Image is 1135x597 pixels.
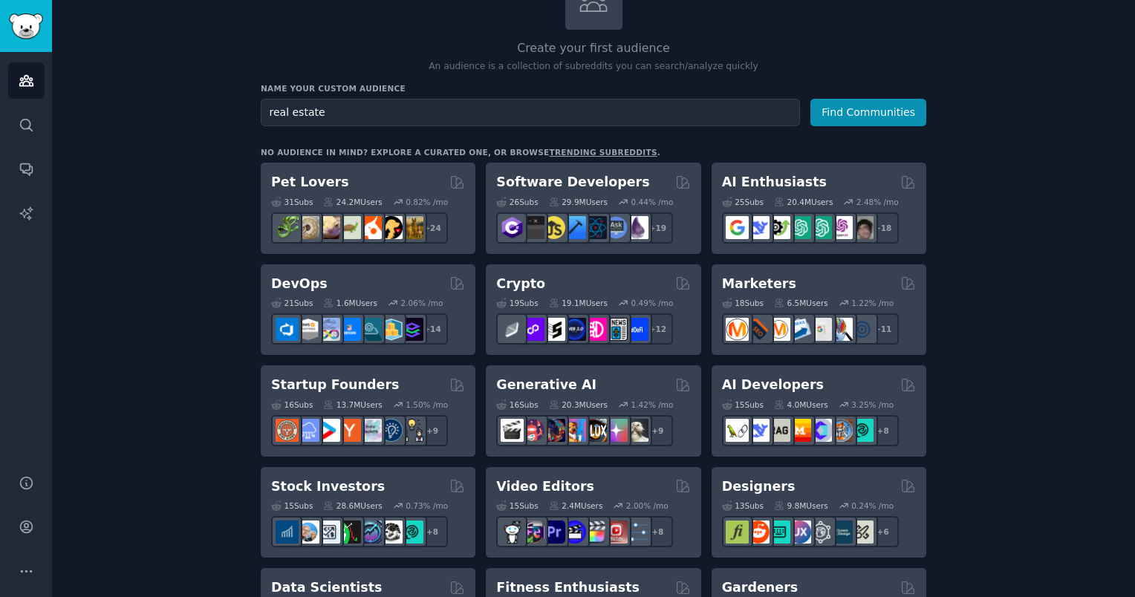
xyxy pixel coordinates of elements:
img: UI_Design [767,521,790,544]
img: turtle [338,216,361,239]
img: deepdream [542,419,565,442]
div: + 8 [642,516,673,547]
img: aws_cdk [380,318,403,341]
img: azuredevops [276,318,299,341]
h2: Startup Founders [271,376,399,394]
a: trending subreddits [549,148,657,157]
img: startup [317,419,340,442]
img: DeepSeek [747,419,770,442]
div: + 9 [417,415,448,446]
h3: Name your custom audience [261,83,926,94]
img: leopardgeckos [317,216,340,239]
div: 15 Sub s [496,500,538,511]
div: + 14 [417,313,448,345]
img: software [521,216,544,239]
img: OnlineMarketing [851,318,874,341]
img: chatgpt_prompts_ [809,216,832,239]
div: 31 Sub s [271,197,313,207]
div: 2.06 % /mo [401,298,443,308]
img: dalle2 [521,419,544,442]
div: + 9 [642,415,673,446]
img: AWS_Certified_Experts [296,318,319,341]
img: sdforall [563,419,586,442]
img: learnjavascript [542,216,565,239]
h2: AI Developers [722,376,824,394]
h2: Designers [722,477,796,496]
img: defi_ [625,318,648,341]
h2: Gardeners [722,578,799,597]
h2: Marketers [722,275,796,293]
img: DeepSeek [747,216,770,239]
div: 15 Sub s [271,500,313,511]
img: technicalanalysis [400,521,423,544]
img: OpenSourceAI [809,419,832,442]
img: DevOpsLinks [338,318,361,341]
div: 2.4M Users [549,500,603,511]
p: An audience is a collection of subreddits you can search/analyze quickly [261,60,926,74]
img: defiblockchain [584,318,607,341]
img: StocksAndTrading [359,521,382,544]
div: 0.24 % /mo [851,500,894,511]
h2: Stock Investors [271,477,385,496]
img: UX_Design [851,521,874,544]
button: Find Communities [810,99,926,126]
img: Entrepreneurship [380,419,403,442]
div: 18 Sub s [722,298,764,308]
img: FluxAI [584,419,607,442]
img: growmybusiness [400,419,423,442]
img: postproduction [625,521,648,544]
img: SaaS [296,419,319,442]
img: iOSProgramming [563,216,586,239]
img: starryai [605,419,628,442]
img: llmops [830,419,853,442]
img: Emailmarketing [788,318,811,341]
img: GummySearch logo [9,13,43,39]
img: CryptoNews [605,318,628,341]
div: 29.9M Users [549,197,608,207]
div: 15 Sub s [722,399,764,410]
h2: Pet Lovers [271,173,349,192]
img: gopro [501,521,524,544]
img: AskComputerScience [605,216,628,239]
div: + 24 [417,212,448,244]
h2: DevOps [271,275,328,293]
div: 4.0M Users [774,399,828,410]
div: 0.44 % /mo [631,197,674,207]
img: ethfinance [501,318,524,341]
img: ballpython [296,216,319,239]
div: 2.00 % /mo [626,500,669,511]
div: 19.1M Users [549,298,608,308]
div: 21 Sub s [271,298,313,308]
div: 25 Sub s [722,197,764,207]
img: learndesign [830,521,853,544]
div: 20.4M Users [774,197,833,207]
img: bigseo [747,318,770,341]
img: swingtrading [380,521,403,544]
img: MistralAI [788,419,811,442]
div: 0.73 % /mo [406,500,448,511]
img: ArtificalIntelligence [851,216,874,239]
div: 16 Sub s [496,399,538,410]
div: 1.6M Users [323,298,377,308]
img: web3 [563,318,586,341]
img: googleads [809,318,832,341]
div: 16 Sub s [271,399,313,410]
img: Docker_DevOps [317,318,340,341]
img: typography [726,521,749,544]
img: GoogleGeminiAI [726,216,749,239]
div: 19 Sub s [496,298,538,308]
h2: Generative AI [496,376,596,394]
img: content_marketing [726,318,749,341]
div: 1.42 % /mo [631,399,674,410]
img: logodesign [747,521,770,544]
h2: Video Editors [496,477,594,496]
div: No audience in mind? Explore a curated one, or browse . [261,147,660,157]
img: LangChain [726,419,749,442]
img: AItoolsCatalog [767,216,790,239]
img: ycombinator [338,419,361,442]
img: csharp [501,216,524,239]
img: Rag [767,419,790,442]
input: Pick a short name, like "Digital Marketers" or "Movie-Goers" [261,99,800,126]
img: elixir [625,216,648,239]
img: VideoEditors [563,521,586,544]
